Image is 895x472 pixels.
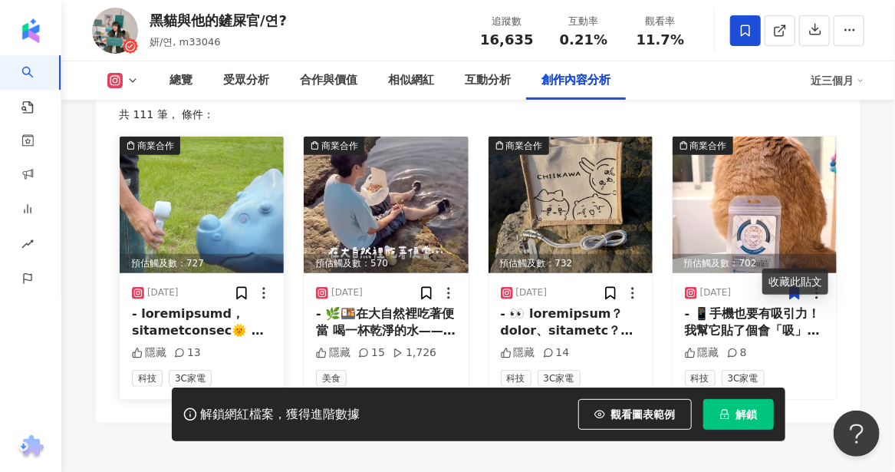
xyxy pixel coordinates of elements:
[685,345,719,361] div: 隱藏
[501,370,531,387] span: 科技
[388,71,434,90] div: 相似網紅
[169,370,212,387] span: 3C家電
[300,71,357,90] div: 合作與價值
[736,408,758,421] span: 解鎖
[137,138,174,153] div: 商業合作
[703,399,774,430] button: 解鎖
[538,370,581,387] span: 3C家電
[321,138,358,153] div: 商業合作
[501,345,535,361] div: 隱藏
[119,108,837,120] div: 共 111 筆 ， 條件：
[762,269,828,295] div: 收藏此貼文
[465,71,511,90] div: 互動分析
[489,254,653,273] div: 預估觸及數：732
[316,370,347,387] span: 美食
[120,137,284,273] img: post-image
[543,345,570,361] div: 14
[132,305,271,340] div: - loremipsumd， sitametconsec🌞 adipisCINGELITsedd～💜 🏹˖⁺ eiusmodtemp ⁺ ˖ · 🪁incid，utlabo！ ☺️etdol＋M...
[727,345,747,361] div: 8
[304,254,468,273] div: 預估觸及數：570
[685,370,716,387] span: 科技
[719,409,730,420] span: lock
[690,138,727,153] div: 商業合作
[150,36,221,48] span: 妍/연, m33046
[811,68,864,93] div: 近三個月
[516,286,548,299] div: [DATE]
[21,55,52,115] a: search
[578,399,692,430] button: 觀看圖表範例
[631,14,689,29] div: 觀看率
[150,11,287,30] div: 黑貓與他的鏟屎官/연?
[722,370,765,387] span: 3C家電
[358,345,385,361] div: 15
[506,138,543,153] div: 商業合作
[489,137,653,273] div: post-image商業合作預估觸及數：732
[120,137,284,273] div: post-image商業合作預估觸及數：727
[316,345,350,361] div: 隱藏
[700,286,732,299] div: [DATE]
[132,370,163,387] span: 科技
[393,345,436,361] div: 1,726
[223,71,269,90] div: 受眾分析
[304,137,468,273] img: post-image
[673,137,837,273] img: post-image
[637,32,684,48] span: 11.7%
[316,305,456,340] div: - 🌿🍱在大自然裡吃著便當 喝一杯乾淨的水——💗💧 就是最簡單、最純粹的幸福 . ✨｜Kolin 歌林｜ 日系窄身濾水壺 2.5L 這款是地平線綠 極簡 x 美型 x 好清新 輕巧窄身設計，放冰...
[120,254,284,273] div: 預估觸及數：727
[673,254,837,273] div: 預估觸及數：702
[560,32,607,48] span: 0.21%
[611,408,676,421] span: 觀看圖表範例
[21,229,34,263] span: rise
[541,71,610,90] div: 創作內容分析
[304,137,468,273] div: post-image商業合作預估觸及數：570
[174,345,201,361] div: 13
[489,137,653,273] img: post-image
[201,407,360,423] div: 解鎖網紅檔案，獲得進階數據
[673,137,837,273] div: post-image商業合作預估觸及數：702
[501,305,640,340] div: - 👀 loremipsum？ dolor、sitametc？ adipisc...elitsed👇 💡DOEIUSM temporinc · utla「e」dol，magn， aliquaen...
[554,14,613,29] div: 互動率
[685,305,824,340] div: - 📱手機也要有吸引力！ 我幫它貼了個會「吸」的圈圈， 結果連貓貓咪都來湊熱鬧😹 · 用了MagSafe殼但吸力還是弱弱的？ 放車架會滑、充電盤對不準？我懂！ ✨貼上TOUGHER 金屬磁吸環後...
[478,14,536,29] div: 追蹤數
[16,435,46,460] img: chrome extension
[92,8,138,54] img: KOL Avatar
[18,18,43,43] img: logo icon
[331,286,363,299] div: [DATE]
[480,31,533,48] span: 16,635
[169,71,192,90] div: 總覽
[147,286,179,299] div: [DATE]
[132,345,166,361] div: 隱藏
